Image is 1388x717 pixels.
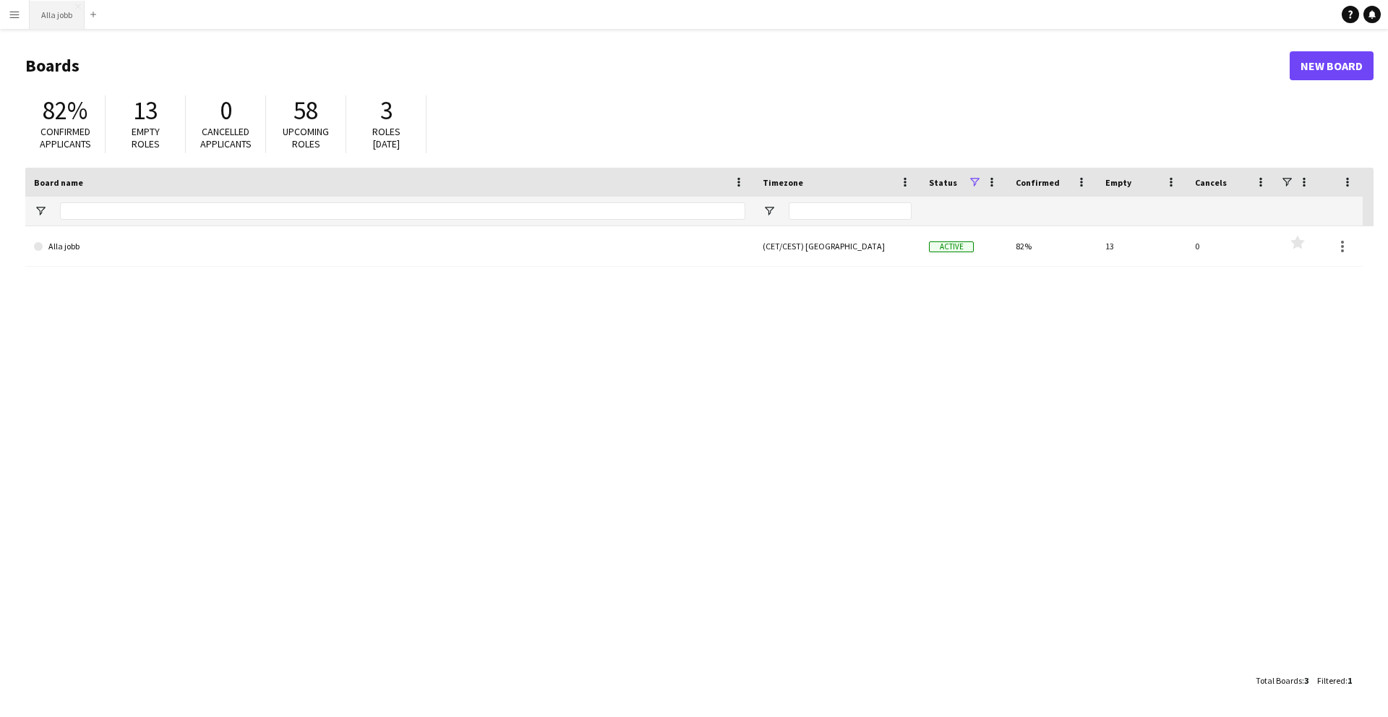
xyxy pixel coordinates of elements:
span: 82% [43,95,87,126]
span: Confirmed [1016,177,1060,188]
span: Cancelled applicants [200,125,252,150]
a: Alla jobb [34,226,745,267]
div: 13 [1097,226,1186,266]
span: 58 [294,95,318,126]
span: Confirmed applicants [40,125,91,150]
span: Active [929,241,974,252]
span: 0 [220,95,232,126]
span: Empty [1105,177,1131,188]
h1: Boards [25,55,1290,77]
span: Roles [DATE] [372,125,400,150]
div: 82% [1007,226,1097,266]
span: Cancels [1195,177,1227,188]
div: (CET/CEST) [GEOGRAPHIC_DATA] [754,226,920,266]
span: 13 [133,95,158,126]
span: Upcoming roles [283,125,329,150]
button: Open Filter Menu [763,205,776,218]
span: 3 [380,95,393,126]
span: 3 [1304,675,1308,686]
input: Timezone Filter Input [789,202,912,220]
div: : [1317,666,1352,695]
button: Open Filter Menu [34,205,47,218]
button: Alla jobb [30,1,85,29]
div: 0 [1186,226,1276,266]
div: : [1256,666,1308,695]
span: Empty roles [132,125,160,150]
span: Timezone [763,177,803,188]
span: Status [929,177,957,188]
span: Total Boards [1256,675,1302,686]
span: Filtered [1317,675,1345,686]
span: Board name [34,177,83,188]
input: Board name Filter Input [60,202,745,220]
a: New Board [1290,51,1374,80]
span: 1 [1348,675,1352,686]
